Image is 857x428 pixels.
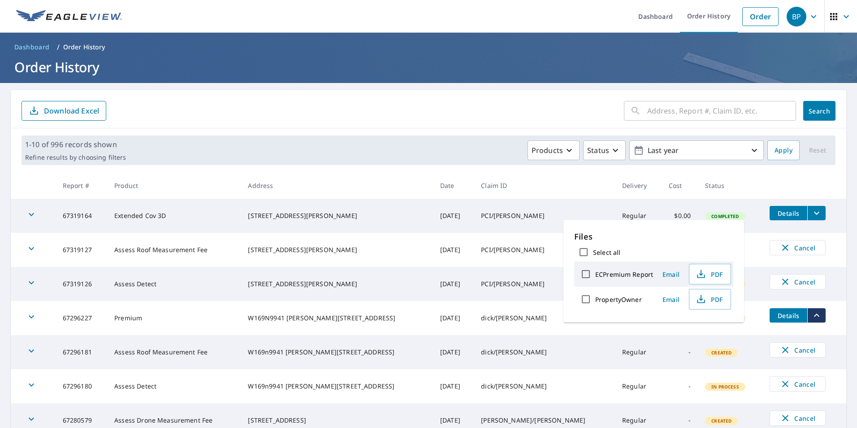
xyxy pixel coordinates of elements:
[11,58,846,76] h1: Order History
[25,139,126,150] p: 1-10 of 996 records shown
[593,248,620,257] label: Select all
[63,43,105,52] p: Order History
[248,280,426,288] div: [STREET_ADDRESS][PERSON_NAME]
[662,335,698,369] td: -
[779,242,816,253] span: Cancel
[779,345,816,355] span: Cancel
[779,276,816,287] span: Cancel
[56,301,107,335] td: 67296227
[248,314,426,323] div: W169N9941 [PERSON_NAME][STREET_ADDRESS]
[689,264,731,284] button: PDF
[695,269,723,280] span: PDF
[57,42,60,52] li: /
[56,172,107,199] th: Report #
[474,335,615,369] td: dick/[PERSON_NAME]
[474,369,615,403] td: dick/[PERSON_NAME]
[11,40,846,54] nav: breadcrumb
[107,369,241,403] td: Assess Detect
[474,199,615,233] td: PCI/[PERSON_NAME]
[657,293,685,306] button: Email
[433,267,474,301] td: [DATE]
[248,382,426,391] div: W169n9941 [PERSON_NAME][STREET_ADDRESS]
[657,267,685,281] button: Email
[595,270,653,279] label: ECPremium Report
[433,172,474,199] th: Date
[770,376,826,392] button: Cancel
[644,143,749,158] p: Last year
[107,335,241,369] td: Assess Roof Measurement Fee
[56,335,107,369] td: 67296181
[662,369,698,403] td: -
[689,289,731,310] button: PDF
[16,10,122,23] img: EV Logo
[248,416,426,425] div: [STREET_ADDRESS]
[810,107,828,115] span: Search
[107,233,241,267] td: Assess Roof Measurement Fee
[474,172,615,199] th: Claim ID
[706,384,744,390] span: In Process
[803,101,835,121] button: Search
[107,199,241,233] td: Extended Cov 3D
[107,172,241,199] th: Product
[241,172,433,199] th: Address
[11,40,53,54] a: Dashboard
[770,240,826,255] button: Cancel
[698,172,762,199] th: Status
[787,7,806,26] div: BP
[770,206,807,220] button: detailsBtn-67319164
[647,98,796,123] input: Address, Report #, Claim ID, etc.
[532,145,563,156] p: Products
[587,145,609,156] p: Status
[615,199,662,233] td: Regular
[660,295,682,304] span: Email
[807,308,826,323] button: filesDropdownBtn-67296227
[695,294,723,305] span: PDF
[775,145,792,156] span: Apply
[44,106,99,116] p: Download Excel
[433,301,474,335] td: [DATE]
[595,295,642,304] label: PropertyOwner
[433,233,474,267] td: [DATE]
[474,301,615,335] td: dick/[PERSON_NAME]
[56,369,107,403] td: 67296180
[770,308,807,323] button: detailsBtn-67296227
[574,231,733,243] p: Files
[56,199,107,233] td: 67319164
[107,301,241,335] td: Premium
[56,267,107,301] td: 67319126
[615,172,662,199] th: Delivery
[56,233,107,267] td: 67319127
[779,413,816,424] span: Cancel
[248,245,426,254] div: [STREET_ADDRESS][PERSON_NAME]
[770,274,826,289] button: Cancel
[706,213,744,219] span: Completed
[662,172,698,199] th: Cost
[22,101,106,121] button: Download Excel
[248,211,426,220] div: [STREET_ADDRESS][PERSON_NAME]
[433,199,474,233] td: [DATE]
[474,233,615,267] td: PCI/[PERSON_NAME]
[775,209,802,218] span: Details
[706,418,737,424] span: Created
[615,335,662,369] td: Regular
[14,43,50,52] span: Dashboard
[433,335,474,369] td: [DATE]
[767,140,800,160] button: Apply
[660,270,682,279] span: Email
[248,348,426,357] div: W169n9941 [PERSON_NAME][STREET_ADDRESS]
[528,140,580,160] button: Products
[779,379,816,389] span: Cancel
[770,411,826,426] button: Cancel
[742,7,779,26] a: Order
[583,140,626,160] button: Status
[107,267,241,301] td: Assess Detect
[629,140,764,160] button: Last year
[770,342,826,358] button: Cancel
[775,311,802,320] span: Details
[662,199,698,233] td: $0.00
[807,206,826,220] button: filesDropdownBtn-67319164
[615,369,662,403] td: Regular
[25,153,126,162] p: Refine results by choosing filters
[474,267,615,301] td: PCI/[PERSON_NAME]
[706,349,737,356] span: Created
